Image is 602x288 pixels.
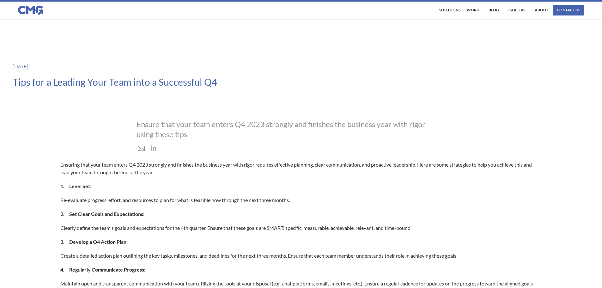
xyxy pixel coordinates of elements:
[60,239,128,245] strong: 3. Develop a Q4 Action Plan:
[60,224,536,232] p: Clearly define the team's goals and expectations for the 4th quarter. Ensure that these goals are...
[507,5,527,15] a: Careers
[557,8,580,12] div: contact us
[465,5,481,15] a: work
[60,161,536,176] p: Ensuring that your team enters Q4 2023 strongly and finishes the business year with rigor require...
[60,183,91,189] strong: 1. Level Set:
[137,119,438,139] div: Ensure that your team enters Q4 2023 strongly and finishes the business year with rigor using the...
[533,5,550,15] a: About
[18,6,43,15] img: CMG logo in blue.
[137,145,145,152] img: mail icon in grey
[150,145,157,151] img: LinkedIn icon in grey
[60,196,536,204] p: Re-evaluate progress, effort, and resources to plan for what is feasible now through the next thr...
[439,8,460,12] div: Solutions
[60,252,536,260] p: Create a detailed action plan outlining the key tasks, milestones, and deadlines for the next thr...
[487,5,501,15] a: Blog
[60,267,145,273] strong: 4. Regularly Communicate Progress:
[60,211,144,217] strong: 2. Set Clear Goals and Expectations:
[437,135,465,142] h2: [DATE]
